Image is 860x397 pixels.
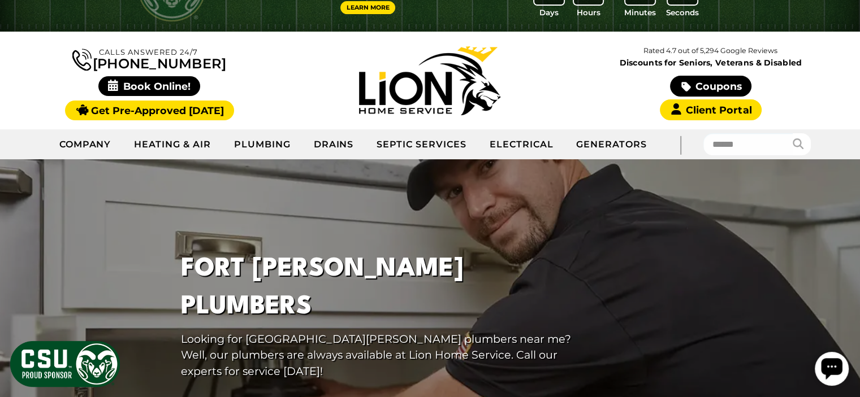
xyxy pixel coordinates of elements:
img: Lion Home Service [359,46,500,115]
div: Open chat widget [5,5,38,38]
img: CSU Sponsor Badge [8,339,122,389]
span: Hours [577,7,600,18]
span: Discounts for Seniors, Veterans & Disabled [573,59,849,67]
p: Looking for [GEOGRAPHIC_DATA][PERSON_NAME] plumbers near me? Well, our plumbers are always availa... [181,331,593,379]
a: Coupons [670,76,751,97]
a: Heating & Air [123,130,222,159]
span: Days [539,7,559,18]
a: Electrical [478,130,565,159]
a: Learn More [340,1,396,14]
a: Plumbing [223,130,302,159]
div: | [658,129,703,159]
a: [PHONE_NUMBER] [72,46,226,71]
a: Drains [302,130,366,159]
a: Generators [565,130,658,159]
a: Company [48,130,123,159]
h1: Fort [PERSON_NAME] Plumbers [181,250,593,326]
a: Get Pre-Approved [DATE] [65,101,234,120]
span: Minutes [624,7,656,18]
a: Client Portal [660,99,762,120]
span: Book Online! [98,76,201,96]
span: Seconds [666,7,699,18]
p: Rated 4.7 out of 5,294 Google Reviews [571,45,851,57]
a: Septic Services [365,130,478,159]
